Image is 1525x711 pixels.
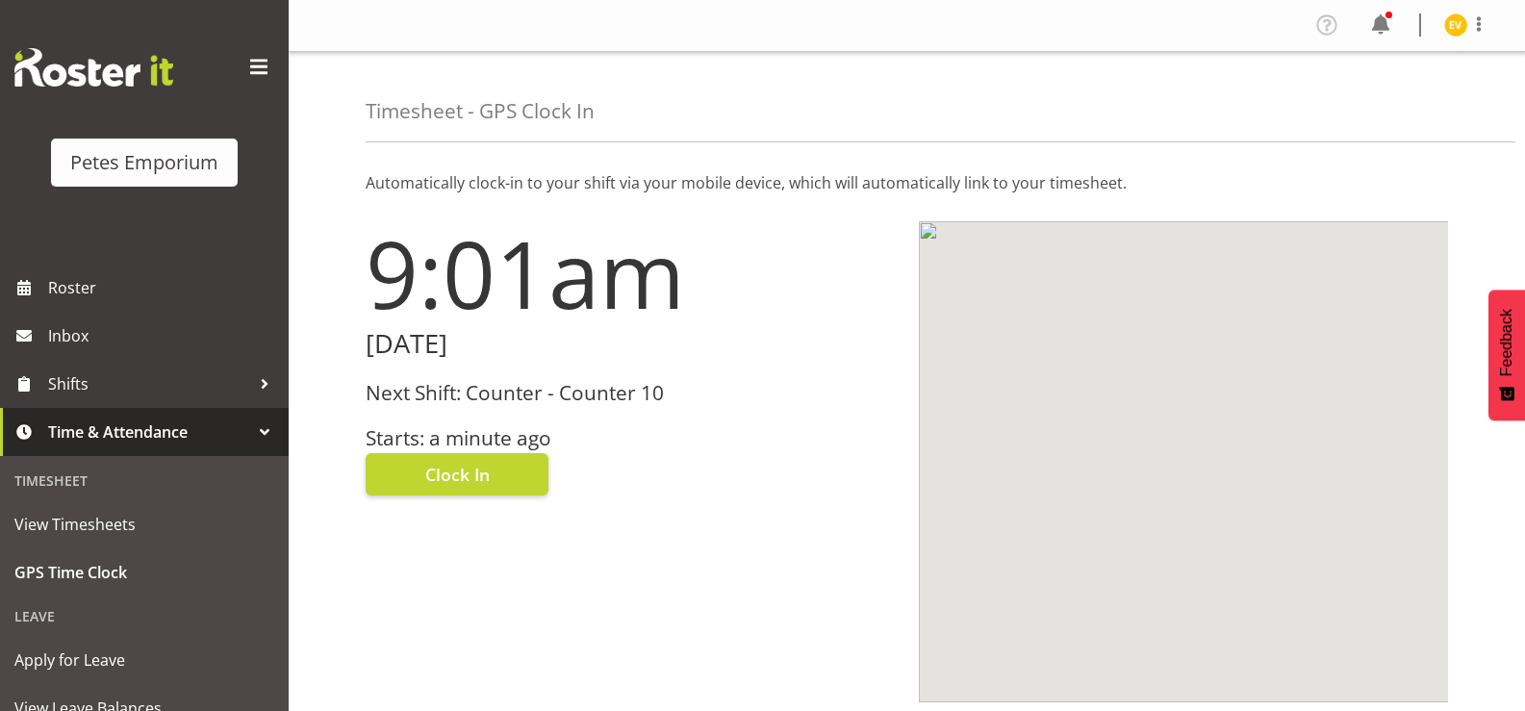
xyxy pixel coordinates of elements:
[366,221,896,325] h1: 9:01am
[5,548,284,597] a: GPS Time Clock
[366,171,1448,194] p: Automatically clock-in to your shift via your mobile device, which will automatically link to you...
[366,100,595,122] h4: Timesheet - GPS Clock In
[366,427,896,449] h3: Starts: a minute ago
[14,558,274,587] span: GPS Time Clock
[366,329,896,359] h2: [DATE]
[366,382,896,404] h3: Next Shift: Counter - Counter 10
[1488,290,1525,420] button: Feedback - Show survey
[5,636,284,684] a: Apply for Leave
[1444,13,1467,37] img: eva-vailini10223.jpg
[48,418,250,446] span: Time & Attendance
[14,510,274,539] span: View Timesheets
[48,369,250,398] span: Shifts
[48,273,279,302] span: Roster
[5,597,284,636] div: Leave
[1498,309,1515,376] span: Feedback
[48,321,279,350] span: Inbox
[5,461,284,500] div: Timesheet
[14,646,274,674] span: Apply for Leave
[14,48,173,87] img: Rosterit website logo
[425,462,490,487] span: Clock In
[5,500,284,548] a: View Timesheets
[366,453,548,495] button: Clock In
[70,148,218,177] div: Petes Emporium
